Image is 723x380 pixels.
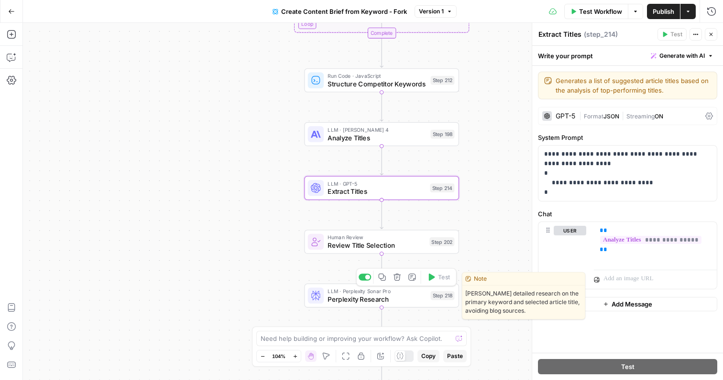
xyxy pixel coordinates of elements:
span: | [619,111,626,120]
div: Complete [367,28,395,39]
button: Test [657,28,687,41]
button: Generate with AI [647,50,717,62]
button: Add Message [538,297,717,311]
button: Test [538,359,717,374]
span: Streaming [626,113,655,120]
div: LLM · [PERSON_NAME] 4Analyze TitlesStep 198 [304,122,459,146]
div: LLM · GPT-5Extract TitlesStep 214 [304,176,459,200]
button: user [554,226,586,235]
textarea: Generates a list of suggested article titles based on the analysis of top-performing titles. [556,76,711,95]
label: System Prompt [538,133,717,142]
button: Test Workflow [564,4,628,19]
span: ( step_214 ) [584,30,618,39]
g: Edge from step_214 to step_202 [380,200,383,229]
span: [PERSON_NAME] detailed research on the primary keyword and selected article title, avoiding blog ... [462,285,585,319]
div: Write your prompt [532,46,723,65]
span: Test [621,362,635,371]
button: Publish [647,4,680,19]
span: Extract Titles [328,187,426,197]
span: LLM · Perplexity Sonar Pro [328,287,427,295]
g: Edge from step_198 to step_214 [380,146,383,175]
g: Edge from step_89-iteration-end to step_212 [380,39,383,68]
span: 104% [272,352,285,360]
div: LLM · Perplexity Sonar ProPerplexity ResearchStep 218Test [304,284,459,307]
span: JSON [603,113,619,120]
textarea: Extract Titles [538,30,581,39]
div: Step 198 [430,130,454,139]
button: Copy [417,350,439,362]
div: Note [462,273,585,285]
span: Perplexity Research [328,294,427,304]
span: Copy [421,352,436,360]
span: Test Workflow [579,7,622,16]
span: Publish [653,7,674,16]
span: Create Content Brief from Keyword - Fork [281,7,407,16]
button: Test [423,271,454,284]
span: LLM · GPT-5 [328,179,426,188]
div: Step 218 [430,291,454,300]
span: Review Title Selection [328,240,426,250]
g: Edge from step_212 to step_198 [380,92,383,121]
div: Run Code · JavaScriptStructure Competitor KeywordsStep 212 [304,68,459,92]
button: Version 1 [415,5,457,18]
g: Edge from step_218 to step_197 [380,307,383,337]
span: Human Review [328,233,426,242]
div: Step 212 [430,76,454,85]
div: Step 214 [430,183,454,192]
span: ON [655,113,663,120]
span: Version 1 [419,7,444,16]
span: Run Code · JavaScript [328,72,427,80]
button: Paste [443,350,467,362]
div: Complete [304,28,459,39]
span: Test [670,30,682,39]
span: Paste [447,352,463,360]
span: Generate with AI [659,52,705,60]
div: user [538,222,586,289]
span: LLM · [PERSON_NAME] 4 [328,126,427,134]
span: Test [438,273,450,282]
span: Analyze Titles [328,133,427,143]
span: Format [584,113,603,120]
span: | [579,111,584,120]
span: Structure Competitor Keywords [328,79,427,89]
div: Human ReviewReview Title SelectionStep 202 [304,230,459,253]
div: GPT-5 [556,113,575,119]
label: Chat [538,209,717,219]
div: Step 202 [429,237,454,246]
span: Add Message [612,299,652,309]
button: Create Content Brief from Keyword - Fork [267,4,413,19]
